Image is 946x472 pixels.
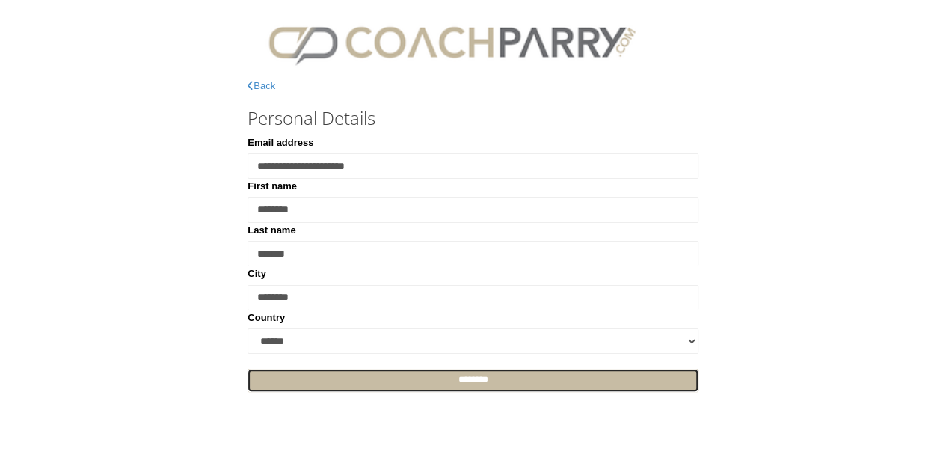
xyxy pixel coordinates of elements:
[248,15,656,71] img: CPlogo.png
[248,266,266,281] label: City
[248,135,313,150] label: Email address
[248,223,295,238] label: Last name
[248,179,297,194] label: First name
[248,80,275,91] a: Back
[248,310,285,325] label: Country
[248,108,698,128] h3: Personal Details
